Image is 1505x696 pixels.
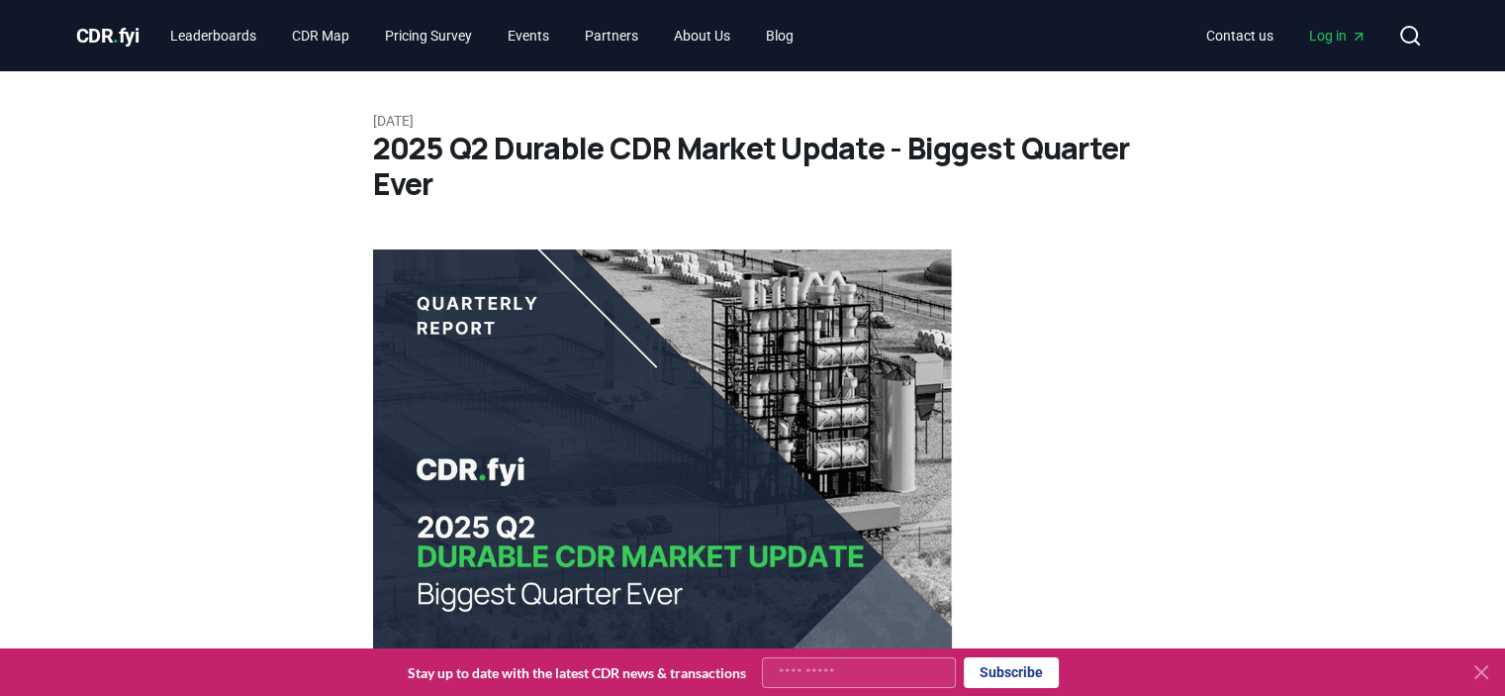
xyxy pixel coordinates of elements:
a: CDR.fyi [76,22,140,50]
a: Partners [569,18,654,53]
a: Leaderboards [154,18,272,53]
img: blog post image [373,249,952,684]
h1: 2025 Q2 Durable CDR Market Update - Biggest Quarter Ever [373,131,1133,202]
span: . [113,24,119,48]
nav: Main [154,18,809,53]
nav: Main [1190,18,1382,53]
a: Blog [750,18,809,53]
a: Log in [1293,18,1382,53]
a: Events [492,18,565,53]
span: Log in [1309,26,1366,46]
a: About Us [658,18,746,53]
a: Pricing Survey [369,18,488,53]
span: CDR fyi [76,24,140,48]
a: Contact us [1190,18,1289,53]
p: [DATE] [373,111,1133,131]
a: CDR Map [276,18,365,53]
